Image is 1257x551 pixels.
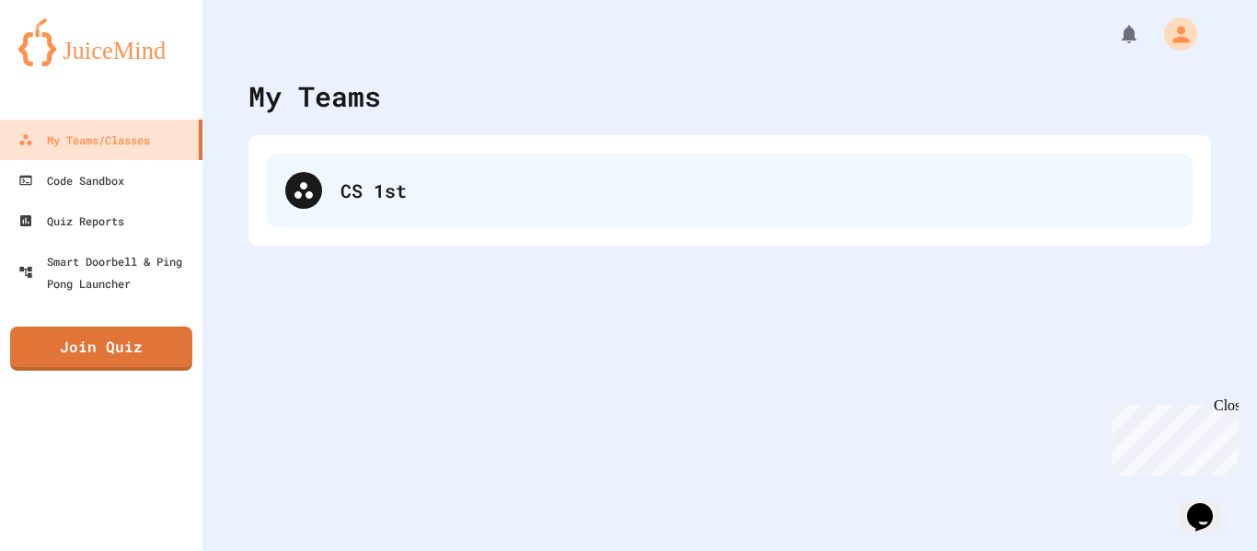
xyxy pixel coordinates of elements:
[10,327,192,371] a: Join Quiz
[267,154,1193,227] div: CS 1st
[18,129,150,151] div: My Teams/Classes
[1084,18,1145,50] div: My Notifications
[1180,477,1239,533] iframe: chat widget
[18,169,124,191] div: Code Sandbox
[18,250,195,294] div: Smart Doorbell & Ping Pong Launcher
[340,177,1174,204] div: CS 1st
[18,210,124,232] div: Quiz Reports
[7,7,127,117] div: Chat with us now!Close
[1145,13,1202,55] div: My Account
[1104,397,1239,476] iframe: chat widget
[248,75,381,117] div: My Teams
[18,18,184,66] img: logo-orange.svg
